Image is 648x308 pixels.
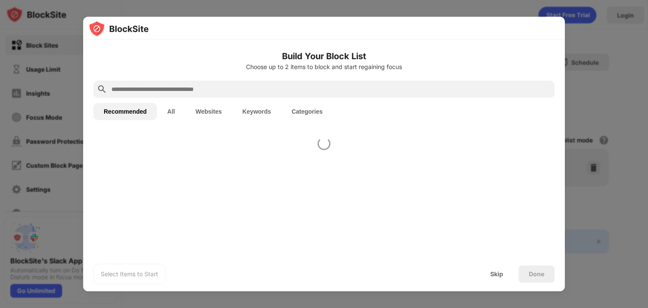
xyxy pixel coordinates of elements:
[93,63,555,70] div: Choose up to 2 items to block and start regaining focus
[185,103,232,120] button: Websites
[281,103,333,120] button: Categories
[97,84,107,94] img: search.svg
[88,20,149,37] img: logo-blocksite.svg
[232,103,281,120] button: Keywords
[157,103,185,120] button: All
[490,271,503,278] div: Skip
[529,271,544,278] div: Done
[93,103,157,120] button: Recommended
[101,270,158,278] div: Select Items to Start
[93,50,555,63] h6: Build Your Block List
